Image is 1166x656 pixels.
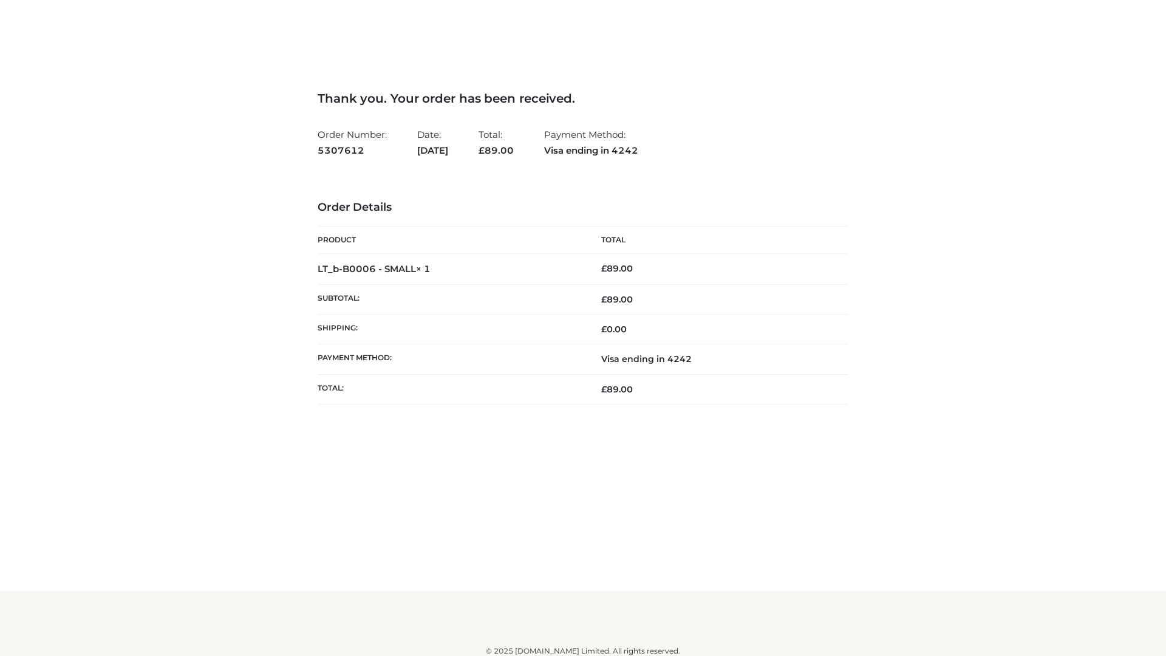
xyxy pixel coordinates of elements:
span: £ [601,384,607,395]
th: Total [583,227,848,254]
bdi: 89.00 [601,263,633,274]
span: £ [479,145,485,156]
li: Payment Method: [544,124,638,161]
span: 89.00 [601,384,633,395]
th: Payment method: [318,344,583,374]
li: Order Number: [318,124,387,161]
strong: × 1 [416,263,431,275]
span: £ [601,324,607,335]
td: Visa ending in 4242 [583,344,848,374]
bdi: 0.00 [601,324,627,335]
h3: Thank you. Your order has been received. [318,91,848,106]
strong: Visa ending in 4242 [544,143,638,159]
strong: 5307612 [318,143,387,159]
li: Total: [479,124,514,161]
strong: LT_b-B0006 - SMALL [318,263,431,275]
strong: [DATE] [417,143,448,159]
span: £ [601,294,607,305]
span: 89.00 [479,145,514,156]
th: Shipping: [318,315,583,344]
th: Total: [318,374,583,404]
th: Product [318,227,583,254]
li: Date: [417,124,448,161]
span: £ [601,263,607,274]
h3: Order Details [318,201,848,214]
th: Subtotal: [318,284,583,314]
span: 89.00 [601,294,633,305]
